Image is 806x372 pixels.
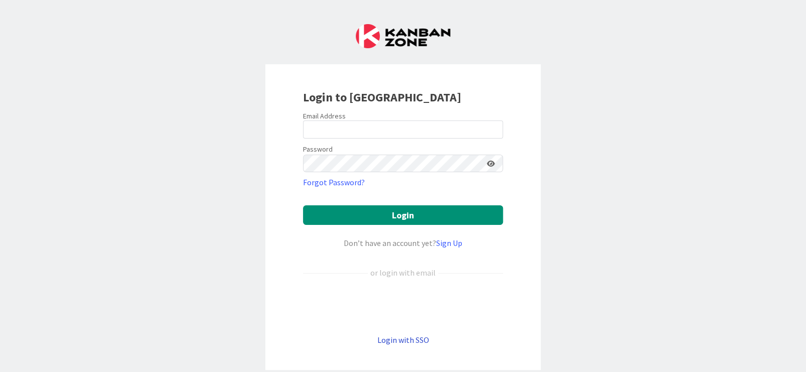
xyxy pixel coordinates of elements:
[298,295,508,317] iframe: Sign in with Google Button
[303,237,503,249] div: Don’t have an account yet?
[377,335,429,345] a: Login with SSO
[356,24,450,48] img: Kanban Zone
[303,144,333,155] label: Password
[303,205,503,225] button: Login
[303,89,461,105] b: Login to [GEOGRAPHIC_DATA]
[303,176,365,188] a: Forgot Password?
[303,111,346,120] label: Email Address
[436,238,462,248] a: Sign Up
[368,267,438,279] div: or login with email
